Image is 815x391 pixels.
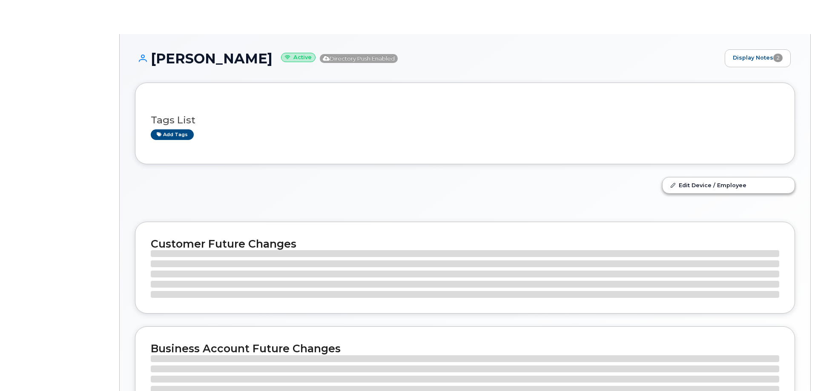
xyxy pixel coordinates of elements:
[151,237,779,250] h2: Customer Future Changes
[281,53,316,63] small: Active
[151,115,779,126] h3: Tags List
[151,342,779,355] h2: Business Account Future Changes
[725,49,791,67] a: Display Notes2
[320,54,398,63] span: Directory Push Enabled
[773,54,783,62] span: 2
[151,129,194,140] a: Add tags
[135,51,720,66] h1: [PERSON_NAME]
[663,177,795,193] a: Edit Device / Employee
